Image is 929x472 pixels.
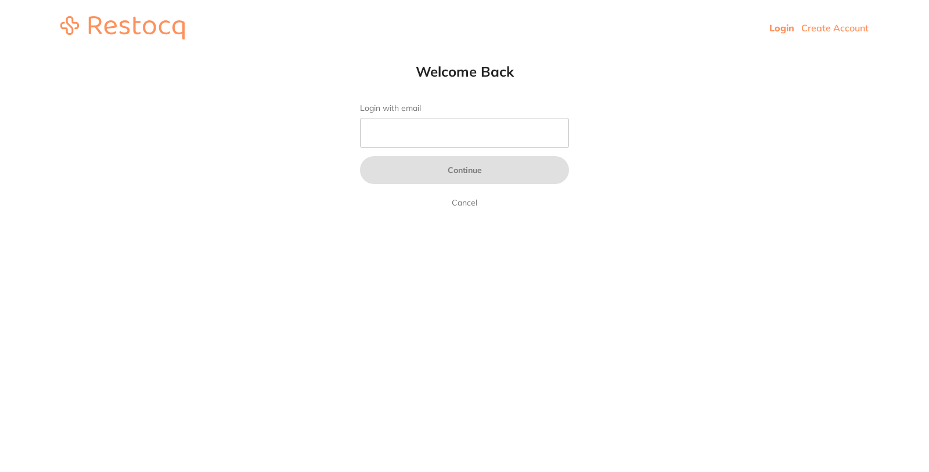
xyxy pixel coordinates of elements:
a: Cancel [449,196,480,210]
h1: Welcome Back [337,63,592,80]
img: restocq_logo.svg [60,16,185,39]
button: Continue [360,156,569,184]
a: Login [769,22,794,34]
label: Login with email [360,103,569,113]
a: Create Account [801,22,869,34]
